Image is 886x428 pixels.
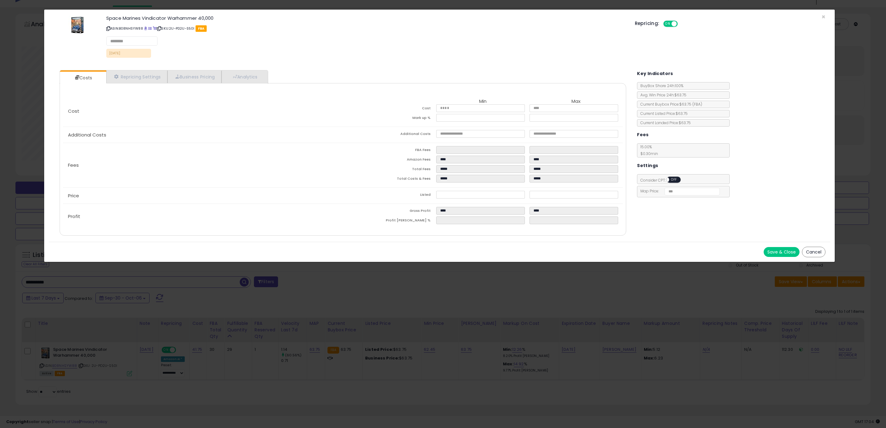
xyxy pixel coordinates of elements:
[637,102,702,107] span: Current Buybox Price:
[677,21,686,27] span: OFF
[148,26,152,31] a: All offer listings
[343,130,436,140] td: Additional Costs
[343,207,436,216] td: Gross Profit
[343,175,436,184] td: Total Costs & Fees
[106,49,151,58] p: [DATE]
[343,114,436,124] td: Mark up %
[196,25,207,32] span: FBA
[167,70,221,83] a: Business Pricing
[343,191,436,200] td: Listed
[63,193,343,198] p: Price
[692,102,702,107] span: ( FBA )
[664,21,672,27] span: ON
[343,104,436,114] td: Cost
[343,146,436,156] td: FBA Fees
[63,163,343,168] p: Fees
[63,214,343,219] p: Profit
[637,162,658,170] h5: Settings
[436,99,529,104] th: Min
[106,16,626,20] h3: Space Marines Vindicator Warhammer 40,000
[106,23,626,33] p: ASIN: B08NHSYW88 | SKU: 2U-PD2U-S50I
[679,102,702,107] span: $63.75
[637,70,673,78] h5: Key Indicators
[153,26,156,31] a: Your listing only
[802,247,825,257] button: Cancel
[637,131,649,139] h5: Fees
[637,111,688,116] span: Current Listed Price: $63.75
[669,177,679,183] span: OFF
[343,216,436,226] td: Profit [PERSON_NAME] %
[637,120,691,125] span: Current Landed Price: $63.75
[635,21,660,26] h5: Repricing:
[637,178,689,183] span: Consider CPT:
[144,26,147,31] a: BuyBox page
[221,70,267,83] a: Analytics
[637,151,658,156] span: $0.30 min
[63,132,343,137] p: Additional Costs
[343,156,436,165] td: Amazon Fees
[343,165,436,175] td: Total Fees
[106,70,167,83] a: Repricing Settings
[529,99,623,104] th: Max
[764,247,800,257] button: Save & Close
[69,16,86,34] img: 51C2mLo8VPL._SL60_.jpg
[637,92,686,98] span: Avg. Win Price 24h: $63.75
[60,72,106,84] a: Costs
[637,144,658,156] span: 15.00 %
[821,12,825,21] span: ×
[63,109,343,114] p: Cost
[637,83,683,88] span: BuyBox Share 24h: 100%
[637,188,720,194] span: Map Price:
